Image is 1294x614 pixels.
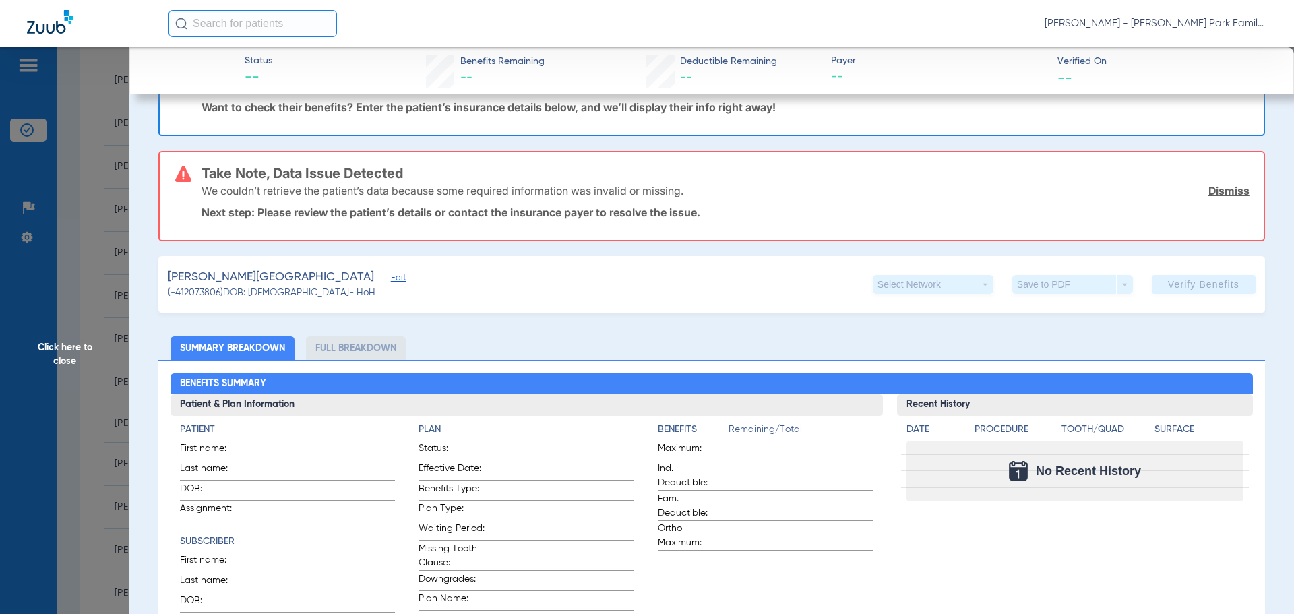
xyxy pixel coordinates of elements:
[1057,55,1272,69] span: Verified On
[897,394,1254,416] h3: Recent History
[202,100,1250,114] p: Want to check their benefits? Enter the patient’s insurance details below, and we’ll display thei...
[680,55,777,69] span: Deductible Remaining
[658,423,729,441] app-breakdown-title: Benefits
[658,462,724,490] span: Ind. Deductible:
[202,184,683,197] p: We couldn’t retrieve the patient’s data because some required information was invalid or missing.
[729,423,873,441] span: Remaining/Total
[180,441,246,460] span: First name:
[180,423,396,437] h4: Patient
[180,594,246,612] span: DOB:
[419,572,485,590] span: Downgrades:
[27,10,73,34] img: Zuub Logo
[180,534,396,549] h4: Subscriber
[171,336,295,360] li: Summary Breakdown
[306,336,406,360] li: Full Breakdown
[171,373,1254,395] h2: Benefits Summary
[202,206,1250,219] p: Next step: Please review the patient’s details or contact the insurance payer to resolve the issue.
[1009,461,1028,481] img: Calendar
[975,423,1057,437] h4: Procedure
[175,166,191,182] img: error-icon
[180,574,246,592] span: Last name:
[975,423,1057,441] app-breakdown-title: Procedure
[180,482,246,500] span: DOB:
[245,54,272,68] span: Status
[1061,423,1150,437] h4: Tooth/Quad
[680,71,692,84] span: --
[658,492,724,520] span: Fam. Deductible:
[831,69,1046,86] span: --
[419,501,485,520] span: Plan Type:
[419,542,485,570] span: Missing Tooth Clause:
[175,18,187,30] img: Search Icon
[1057,70,1072,84] span: --
[180,501,246,520] span: Assignment:
[1208,184,1250,197] a: Dismiss
[171,394,883,416] h3: Patient & Plan Information
[180,553,246,572] span: First name:
[1036,464,1141,478] span: No Recent History
[906,423,963,441] app-breakdown-title: Date
[419,592,485,610] span: Plan Name:
[1061,423,1150,441] app-breakdown-title: Tooth/Quad
[831,54,1046,68] span: Payer
[1154,423,1243,437] h4: Surface
[419,522,485,540] span: Waiting Period:
[419,423,634,437] h4: Plan
[460,71,472,84] span: --
[168,286,375,300] span: (-412073806) DOB: [DEMOGRAPHIC_DATA] - HoH
[1045,17,1267,30] span: [PERSON_NAME] - [PERSON_NAME] Park Family Dentistry
[419,462,485,480] span: Effective Date:
[658,441,724,460] span: Maximum:
[245,69,272,88] span: --
[180,462,246,480] span: Last name:
[658,522,724,550] span: Ortho Maximum:
[391,273,403,286] span: Edit
[202,166,1250,180] h3: Take Note, Data Issue Detected
[419,482,485,500] span: Benefits Type:
[419,441,485,460] span: Status:
[460,55,545,69] span: Benefits Remaining
[906,423,963,437] h4: Date
[658,423,729,437] h4: Benefits
[168,10,337,37] input: Search for patients
[1154,423,1243,441] app-breakdown-title: Surface
[168,269,374,286] span: [PERSON_NAME][GEOGRAPHIC_DATA]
